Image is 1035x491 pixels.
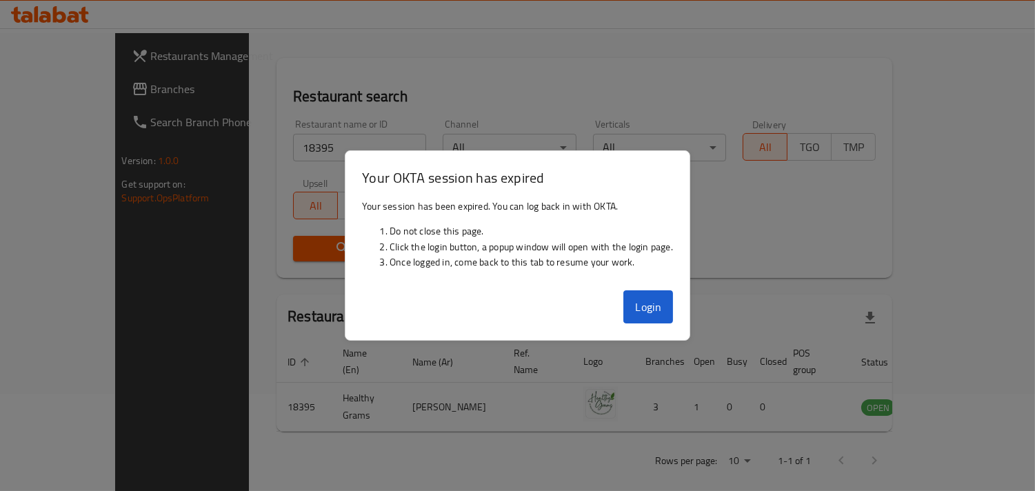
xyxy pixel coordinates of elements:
[390,223,673,239] li: Do not close this page.
[390,239,673,254] li: Click the login button, a popup window will open with the login page.
[362,168,673,188] h3: Your OKTA session has expired
[390,254,673,270] li: Once logged in, come back to this tab to resume your work.
[623,290,673,323] button: Login
[345,193,690,285] div: Your session has been expired. You can log back in with OKTA.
